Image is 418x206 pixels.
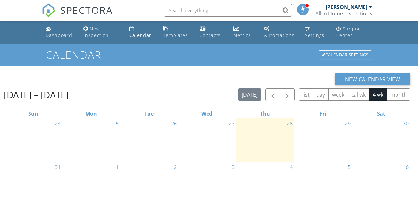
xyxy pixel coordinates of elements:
div: Automations [264,32,294,38]
a: Go to September 4, 2025 [288,162,294,172]
a: Wednesday [200,109,214,118]
button: month [387,88,410,101]
td: Go to August 30, 2025 [352,118,410,162]
td: Go to August 29, 2025 [294,118,352,162]
td: Go to September 1, 2025 [62,162,120,206]
td: Go to September 3, 2025 [178,162,236,206]
a: Tuesday [143,109,155,118]
div: New Inspection [83,26,109,38]
td: Go to September 2, 2025 [120,162,178,206]
button: Previous [265,88,280,101]
button: cal wk [348,88,370,101]
h1: Calendar [46,49,372,60]
td: Go to September 6, 2025 [352,162,410,206]
a: Go to August 31, 2025 [54,162,62,172]
button: day [313,88,329,101]
button: list [299,88,313,101]
button: [DATE] [238,88,261,101]
a: Friday [318,109,328,118]
img: The Best Home Inspection Software - Spectora [42,3,56,17]
a: Monday [84,109,98,118]
td: Go to September 4, 2025 [236,162,294,206]
div: Contacts [200,32,221,38]
a: Contacts [197,23,226,41]
a: Go to September 5, 2025 [346,162,352,172]
a: Thursday [259,109,271,118]
button: Next [280,88,295,101]
div: Templates [163,32,188,38]
div: [PERSON_NAME] [326,4,367,10]
input: Search everything... [164,4,292,17]
td: Go to August 27, 2025 [178,118,236,162]
a: Go to August 27, 2025 [227,118,236,129]
a: Go to September 6, 2025 [405,162,410,172]
a: Automations (Basic) [261,23,298,41]
td: Go to August 26, 2025 [120,118,178,162]
a: Go to September 1, 2025 [115,162,120,172]
a: Saturday [376,109,387,118]
a: Metrics [231,23,256,41]
td: Go to September 5, 2025 [294,162,352,206]
h2: [DATE] – [DATE] [4,88,69,101]
a: Go to August 24, 2025 [54,118,62,129]
a: New Inspection [81,23,122,41]
div: All In Home Inspections [315,10,372,17]
div: Calendar [129,32,151,38]
a: Go to August 26, 2025 [170,118,178,129]
td: Go to August 28, 2025 [236,118,294,162]
span: SPECTORA [60,3,113,17]
div: Metrics [233,32,251,38]
a: Go to August 29, 2025 [344,118,352,129]
div: Calendar Settings [319,50,371,59]
button: 4 wk [369,88,387,101]
a: Go to September 3, 2025 [230,162,236,172]
a: Dashboard [43,23,76,41]
a: Calendar [127,23,155,41]
a: Settings [303,23,328,41]
div: Support Center [336,26,362,38]
a: Calendar Settings [318,50,372,60]
td: Go to August 24, 2025 [4,118,62,162]
a: Go to August 30, 2025 [402,118,410,129]
td: Go to August 31, 2025 [4,162,62,206]
a: Go to August 28, 2025 [286,118,294,129]
a: Go to September 2, 2025 [173,162,178,172]
a: Go to August 25, 2025 [112,118,120,129]
a: SPECTORA [42,9,113,22]
td: Go to August 25, 2025 [62,118,120,162]
a: Sunday [27,109,39,118]
a: Templates [160,23,192,41]
button: New Calendar View [335,73,411,85]
div: Dashboard [46,32,72,38]
div: Settings [305,32,324,38]
a: Support Center [334,23,375,41]
button: week [328,88,348,101]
